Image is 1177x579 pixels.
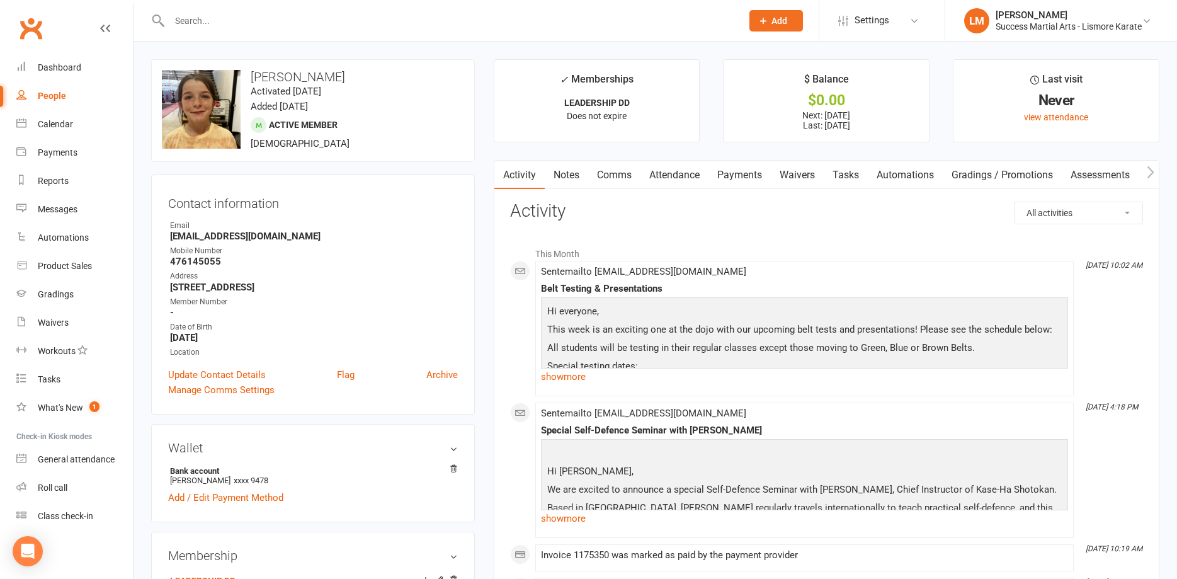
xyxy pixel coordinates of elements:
[771,16,787,26] span: Add
[824,161,868,190] a: Tasks
[16,280,133,309] a: Gradings
[16,224,133,252] a: Automations
[564,98,630,108] strong: LEADERSHIP DD
[494,161,545,190] a: Activity
[16,445,133,474] a: General attendance kiosk mode
[16,82,133,110] a: People
[38,374,60,384] div: Tasks
[1030,71,1083,94] div: Last visit
[16,167,133,195] a: Reports
[170,466,452,476] strong: Bank account
[544,340,1065,358] p: All students will be testing in their regular classes except those moving to Green, Blue or Brown...
[16,195,133,224] a: Messages
[964,8,989,33] div: LM
[541,368,1068,386] a: show more
[170,231,458,242] strong: [EMAIL_ADDRESS][DOMAIN_NAME]
[337,367,355,382] a: Flag
[541,266,746,277] span: Sent email to [EMAIL_ADDRESS][DOMAIN_NAME]
[16,394,133,422] a: What's New1
[89,401,100,412] span: 1
[544,358,1065,377] p: Special testing dates:
[640,161,708,190] a: Attendance
[560,74,568,86] i: ✓
[251,138,350,149] span: [DEMOGRAPHIC_DATA]
[38,62,81,72] div: Dashboard
[1086,544,1142,553] i: [DATE] 10:19 AM
[269,120,338,130] span: Active member
[16,502,133,530] a: Class kiosk mode
[15,13,47,44] a: Clubworx
[234,476,268,485] span: xxxx 9478
[16,252,133,280] a: Product Sales
[168,549,458,563] h3: Membership
[170,307,458,318] strong: -
[735,110,918,130] p: Next: [DATE] Last: [DATE]
[170,321,458,333] div: Date of Birth
[38,119,73,129] div: Calendar
[1024,112,1088,122] a: view attendance
[1062,161,1139,190] a: Assessments
[544,482,1065,500] p: We are excited to announce a special Self-Defence Seminar with [PERSON_NAME], Chief Instructor of...
[868,161,943,190] a: Automations
[510,241,1143,261] li: This Month
[168,441,458,455] h3: Wallet
[996,21,1142,32] div: Success Martial Arts - Lismore Karate
[38,289,74,299] div: Gradings
[251,101,308,112] time: Added [DATE]
[170,270,458,282] div: Address
[251,86,321,97] time: Activated [DATE]
[541,550,1068,561] div: Invoice 1175350 was marked as paid by the payment provider
[38,204,77,214] div: Messages
[735,94,918,107] div: $0.00
[804,71,849,94] div: $ Balance
[38,403,83,413] div: What's New
[1086,403,1138,411] i: [DATE] 4:18 PM
[13,536,43,566] div: Open Intercom Messenger
[38,318,69,328] div: Waivers
[38,261,92,271] div: Product Sales
[541,284,1068,294] div: Belt Testing & Presentations
[560,71,634,95] div: Memberships
[544,500,1065,534] p: Based in [GEOGRAPHIC_DATA], [PERSON_NAME] regularly travels internationally to teach practical se...
[749,10,803,32] button: Add
[708,161,771,190] a: Payments
[855,6,889,35] span: Settings
[510,202,1143,221] h3: Activity
[38,147,77,158] div: Payments
[38,511,93,521] div: Class check-in
[996,9,1142,21] div: [PERSON_NAME]
[16,54,133,82] a: Dashboard
[16,309,133,337] a: Waivers
[38,232,89,243] div: Automations
[1086,261,1142,270] i: [DATE] 10:02 AM
[168,490,283,505] a: Add / Edit Payment Method
[545,161,588,190] a: Notes
[544,464,1065,482] p: Hi [PERSON_NAME],
[16,337,133,365] a: Workouts
[170,220,458,232] div: Email
[170,347,458,358] div: Location
[162,70,464,84] h3: [PERSON_NAME]
[170,245,458,257] div: Mobile Number
[588,161,640,190] a: Comms
[544,322,1065,340] p: This week is an exciting one at the dojo with our upcoming belt tests and presentations! Please s...
[166,12,733,30] input: Search...
[170,296,458,308] div: Member Number
[162,70,241,149] img: image1741580890.png
[541,425,1068,436] div: Special Self-Defence Seminar with [PERSON_NAME]
[16,110,133,139] a: Calendar
[38,176,69,186] div: Reports
[16,365,133,394] a: Tasks
[170,282,458,293] strong: [STREET_ADDRESS]
[771,161,824,190] a: Waivers
[168,382,275,398] a: Manage Comms Settings
[943,161,1062,190] a: Gradings / Promotions
[16,139,133,167] a: Payments
[168,367,266,382] a: Update Contact Details
[170,332,458,343] strong: [DATE]
[170,256,458,267] strong: 476145055
[567,111,627,121] span: Does not expire
[544,304,1065,322] p: Hi everyone,
[426,367,458,382] a: Archive
[38,346,76,356] div: Workouts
